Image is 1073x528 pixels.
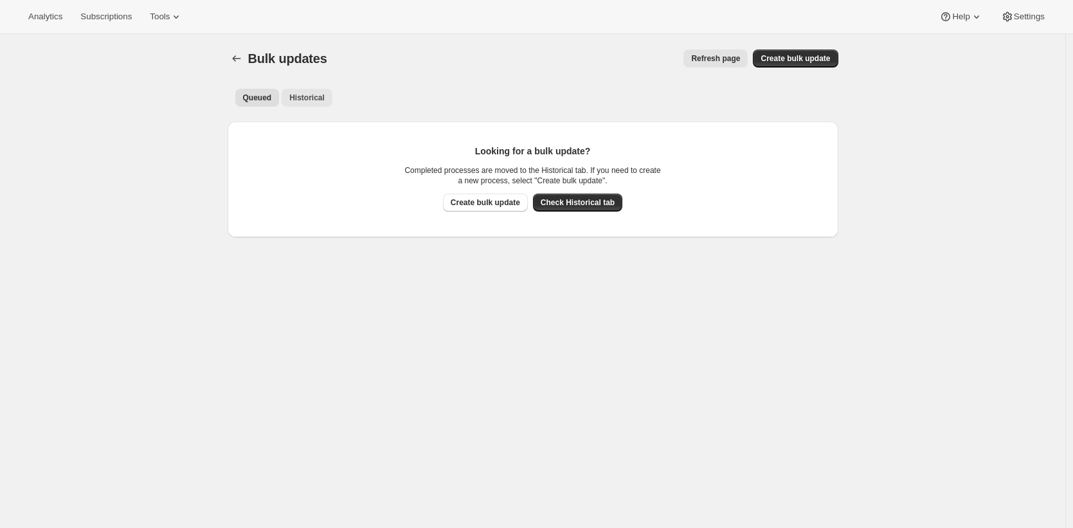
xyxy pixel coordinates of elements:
[248,51,327,66] span: Bulk updates
[533,194,622,212] button: Check Historical tab
[289,93,325,103] span: Historical
[761,53,830,64] span: Create bulk update
[753,50,838,68] button: Create bulk update
[28,12,62,22] span: Analytics
[404,145,662,158] p: Looking for a bulk update?
[228,50,246,68] button: Bulk updates
[80,12,132,22] span: Subscriptions
[150,12,170,22] span: Tools
[21,8,70,26] button: Analytics
[932,8,990,26] button: Help
[404,165,662,186] p: Completed processes are moved to the Historical tab. If you need to create a new process, select ...
[952,12,969,22] span: Help
[73,8,140,26] button: Subscriptions
[993,8,1052,26] button: Settings
[691,53,740,64] span: Refresh page
[443,194,528,212] button: Create bulk update
[683,50,748,68] button: Refresh page
[243,93,272,103] span: Queued
[142,8,190,26] button: Tools
[541,197,615,208] span: Check Historical tab
[1014,12,1045,22] span: Settings
[451,197,520,208] span: Create bulk update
